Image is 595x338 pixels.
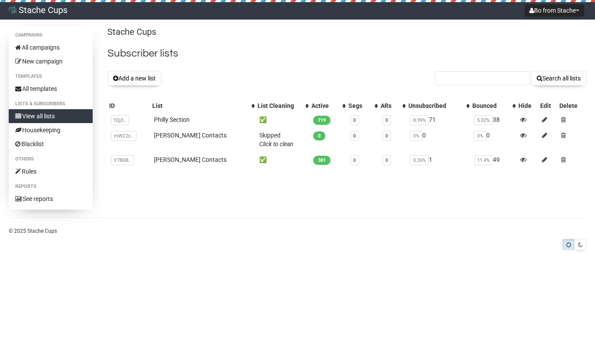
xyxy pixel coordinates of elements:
a: See reports [9,192,93,206]
th: List: No sort applied, activate to apply an ascending sort [150,100,256,112]
td: 0 [407,127,471,152]
a: Blacklist [9,137,93,151]
button: Add a new list [107,71,161,86]
li: Campaigns [9,30,93,40]
a: All campaigns [9,40,93,54]
a: Housekeeping [9,123,93,137]
th: ARs: No sort applied, activate to apply an ascending sort [379,100,407,112]
li: Templates [9,71,93,82]
div: Hide [518,101,537,110]
div: List Cleaning [257,101,301,110]
a: 0 [353,117,356,123]
li: Lists & subscribers [9,99,93,109]
span: f2jj3.. [111,115,129,125]
div: Unsubscribed [408,101,462,110]
span: 5.02% [474,115,493,125]
div: Active [311,101,338,110]
p: Stache Cups [107,26,586,38]
a: [PERSON_NAME] Contacts [154,132,227,139]
a: 0 [353,133,356,139]
th: Unsubscribed: No sort applied, activate to apply an ascending sort [407,100,471,112]
div: Edit [540,101,556,110]
a: Click to clean [259,141,294,147]
span: mWZ2c.. [111,131,137,141]
td: ✅ [256,112,310,127]
th: Bounced: No sort applied, activate to apply an ascending sort [471,100,517,112]
div: ARs [381,101,398,110]
a: [PERSON_NAME] Contacts [154,156,227,163]
th: Active: No sort applied, activate to apply an ascending sort [310,100,347,112]
td: 0 [471,127,517,152]
td: 71 [407,112,471,127]
li: Others [9,154,93,164]
td: 1 [407,152,471,167]
span: 381 [313,156,331,165]
span: 0% [410,131,422,141]
span: Y7BD8.. [111,155,134,165]
img: 1.png [9,6,17,14]
p: © 2025 Stache Cups [9,226,586,236]
a: 0 [385,133,388,139]
div: ID [109,101,149,110]
a: Philly Section [154,116,190,123]
th: Hide: No sort applied, sorting is disabled [517,100,538,112]
span: 0% [474,131,486,141]
td: 38 [471,112,517,127]
button: Bo from Stache [525,4,584,17]
span: 719 [313,116,331,125]
th: Segs: No sort applied, activate to apply an ascending sort [347,100,379,112]
span: 0.26% [410,155,429,165]
div: Bounced [472,101,508,110]
span: 11.4% [474,155,493,165]
span: 8.99% [410,115,429,125]
span: Skipped [259,132,294,147]
a: All templates [9,82,93,96]
a: 0 [353,157,356,163]
div: Segs [348,101,370,110]
a: 0 [385,157,388,163]
a: New campaign [9,54,93,68]
button: Search all lists [531,71,586,86]
th: Edit: No sort applied, sorting is disabled [538,100,558,112]
a: Rules [9,164,93,178]
a: 0 [385,117,388,123]
td: ✅ [256,152,310,167]
th: Delete: No sort applied, sorting is disabled [558,100,586,112]
div: List [152,101,247,110]
div: Delete [559,101,585,110]
h2: Subscriber lists [107,46,586,61]
td: 49 [471,152,517,167]
th: List Cleaning: No sort applied, activate to apply an ascending sort [256,100,310,112]
a: View all lists [9,109,93,123]
th: ID: No sort applied, sorting is disabled [107,100,150,112]
span: 0 [313,131,325,141]
li: Reports [9,181,93,192]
